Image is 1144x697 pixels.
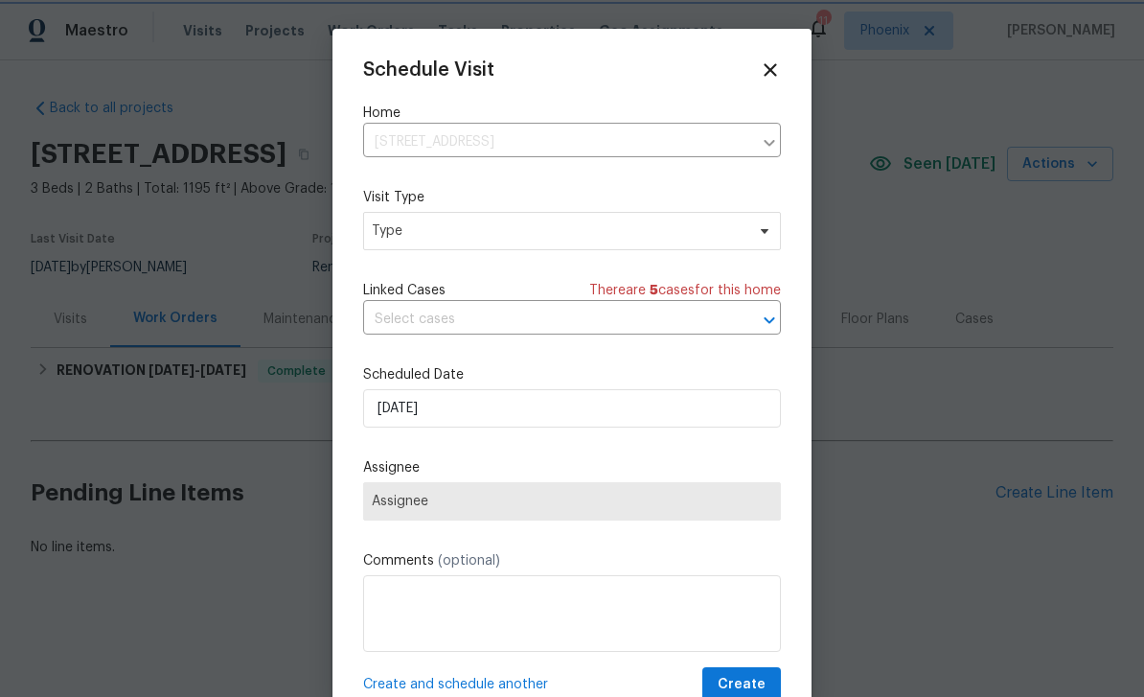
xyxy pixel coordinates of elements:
span: 5 [650,284,658,297]
span: Create [718,673,766,697]
label: Home [363,104,781,123]
span: Assignee [372,494,772,509]
span: Type [372,221,744,241]
label: Visit Type [363,188,781,207]
span: Schedule Visit [363,60,494,80]
span: Create and schedule another [363,675,548,694]
label: Comments [363,551,781,570]
input: Select cases [363,305,727,335]
span: Close [760,59,781,81]
label: Scheduled Date [363,365,781,384]
span: There are case s for this home [589,281,781,300]
span: (optional) [438,554,500,568]
span: Linked Cases [363,281,446,300]
label: Assignee [363,458,781,477]
input: Enter in an address [363,128,752,157]
button: Open [756,307,783,334]
input: M/D/YYYY [363,389,781,428]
